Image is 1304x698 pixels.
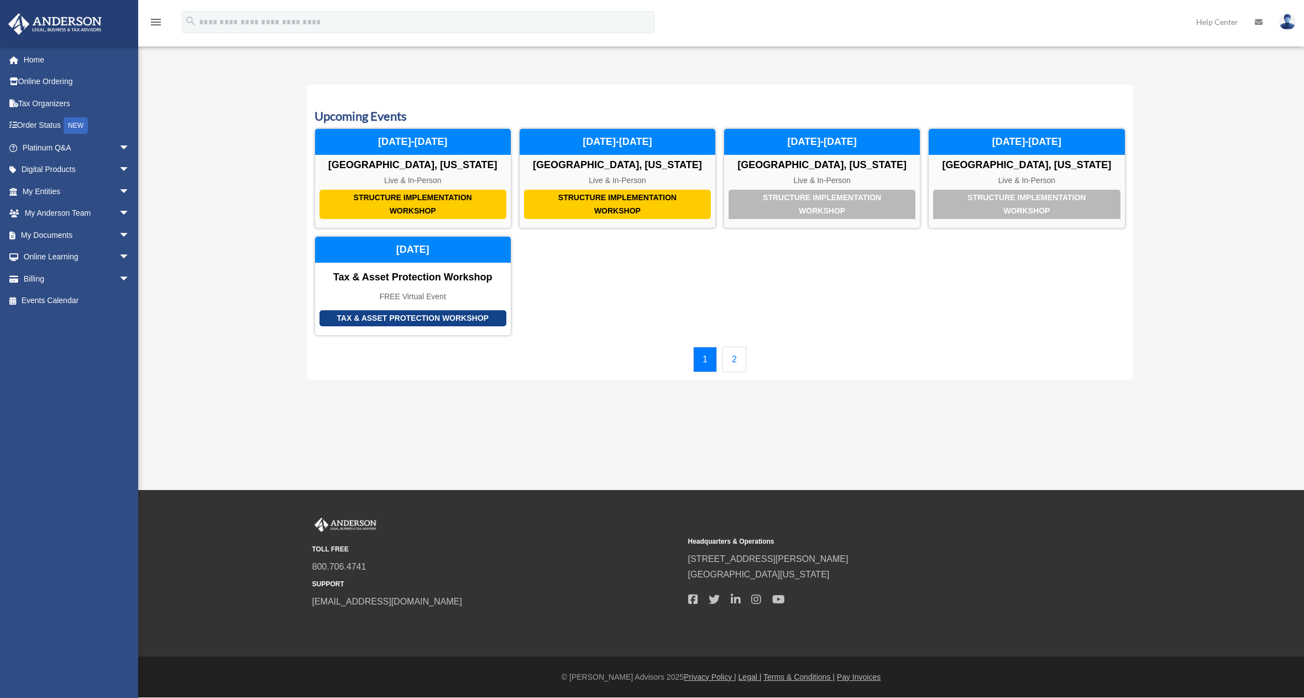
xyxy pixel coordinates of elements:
div: Live & In-Person [520,176,715,185]
div: FREE Virtual Event [315,292,511,301]
a: Tax Organizers [8,92,146,114]
div: NEW [64,117,88,134]
small: TOLL FREE [312,544,680,555]
span: arrow_drop_down [119,180,141,203]
div: [DATE] [315,237,511,263]
div: Live & In-Person [724,176,920,185]
img: Anderson Advisors Platinum Portal [312,518,379,532]
div: Structure Implementation Workshop [524,190,711,219]
a: Online Ordering [8,71,146,93]
div: [DATE]-[DATE] [929,129,1124,155]
div: Tax & Asset Protection Workshop [315,272,511,284]
a: My Documentsarrow_drop_down [8,224,146,246]
a: Events Calendar [8,290,141,312]
a: Structure Implementation Workshop [GEOGRAPHIC_DATA], [US_STATE] Live & In-Person [DATE]-[DATE] [724,128,920,228]
a: menu [149,19,163,29]
a: [STREET_ADDRESS][PERSON_NAME] [688,554,849,564]
img: User Pic [1279,14,1296,30]
a: [GEOGRAPHIC_DATA][US_STATE] [688,570,830,579]
a: [EMAIL_ADDRESS][DOMAIN_NAME] [312,597,462,606]
a: Order StatusNEW [8,114,146,137]
div: [GEOGRAPHIC_DATA], [US_STATE] [724,159,920,171]
a: 1 [693,347,717,372]
a: Structure Implementation Workshop [GEOGRAPHIC_DATA], [US_STATE] Live & In-Person [DATE]-[DATE] [519,128,716,228]
span: arrow_drop_down [119,137,141,159]
div: Live & In-Person [929,176,1124,185]
a: 800.706.4741 [312,562,366,571]
div: [DATE]-[DATE] [520,129,715,155]
div: Structure Implementation Workshop [729,190,915,219]
a: Legal | [739,673,762,681]
a: Home [8,49,146,71]
a: 2 [722,347,746,372]
div: [GEOGRAPHIC_DATA], [US_STATE] [929,159,1124,171]
span: arrow_drop_down [119,224,141,247]
span: arrow_drop_down [119,268,141,290]
span: arrow_drop_down [119,246,141,269]
a: Structure Implementation Workshop [GEOGRAPHIC_DATA], [US_STATE] Live & In-Person [DATE]-[DATE] [928,128,1125,228]
a: Privacy Policy | [684,673,736,681]
div: [GEOGRAPHIC_DATA], [US_STATE] [520,159,715,171]
div: Structure Implementation Workshop [933,190,1120,219]
a: Terms & Conditions | [763,673,835,681]
a: Online Learningarrow_drop_down [8,246,146,268]
a: My Anderson Teamarrow_drop_down [8,202,146,225]
a: My Entitiesarrow_drop_down [8,180,146,202]
i: search [185,15,197,27]
span: arrow_drop_down [119,202,141,225]
div: Structure Implementation Workshop [320,190,506,219]
div: Live & In-Person [315,176,511,185]
div: [GEOGRAPHIC_DATA], [US_STATE] [315,159,511,171]
small: SUPPORT [312,579,680,590]
small: Headquarters & Operations [688,536,1056,548]
a: Billingarrow_drop_down [8,268,146,290]
a: Pay Invoices [837,673,881,681]
h3: Upcoming Events [315,108,1125,125]
a: Tax & Asset Protection Workshop Tax & Asset Protection Workshop FREE Virtual Event [DATE] [315,236,511,336]
div: [DATE]-[DATE] [724,129,920,155]
img: Anderson Advisors Platinum Portal [5,13,105,35]
div: © [PERSON_NAME] Advisors 2025 [138,670,1304,684]
div: [DATE]-[DATE] [315,129,511,155]
div: Tax & Asset Protection Workshop [320,310,506,326]
a: Platinum Q&Aarrow_drop_down [8,137,146,159]
a: Structure Implementation Workshop [GEOGRAPHIC_DATA], [US_STATE] Live & In-Person [DATE]-[DATE] [315,128,511,228]
a: Digital Productsarrow_drop_down [8,159,146,181]
i: menu [149,15,163,29]
span: arrow_drop_down [119,159,141,181]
